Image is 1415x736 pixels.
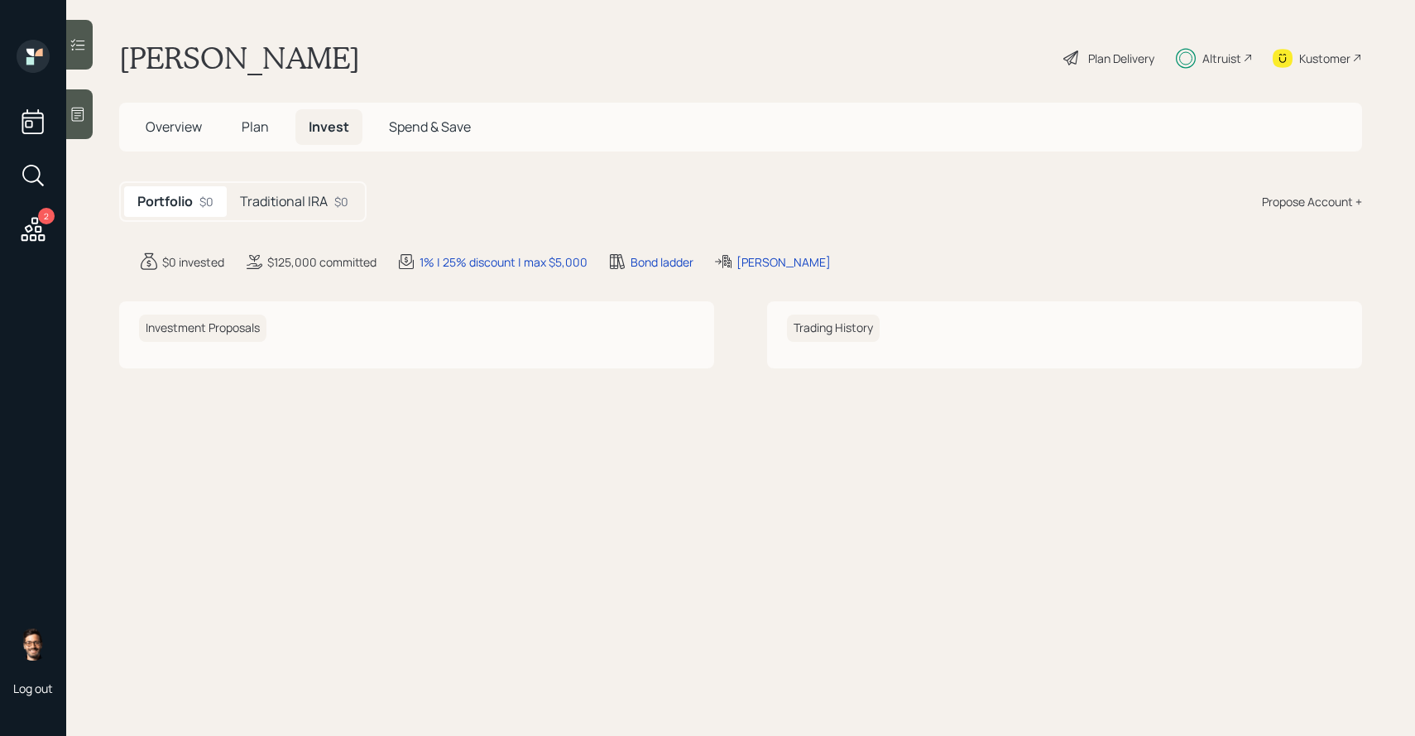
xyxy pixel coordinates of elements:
[139,315,266,342] h6: Investment Proposals
[162,253,224,271] div: $0 invested
[420,253,588,271] div: 1% | 25% discount | max $5,000
[17,628,50,661] img: sami-boghos-headshot.png
[137,194,193,209] h5: Portfolio
[242,118,269,136] span: Plan
[13,681,53,696] div: Log out
[119,40,360,76] h1: [PERSON_NAME]
[736,253,831,271] div: [PERSON_NAME]
[267,253,377,271] div: $125,000 committed
[309,118,349,136] span: Invest
[389,118,471,136] span: Spend & Save
[1262,193,1362,210] div: Propose Account +
[334,193,348,210] div: $0
[38,208,55,224] div: 2
[240,194,328,209] h5: Traditional IRA
[199,193,213,210] div: $0
[1202,50,1241,67] div: Altruist
[631,253,693,271] div: Bond ladder
[1088,50,1154,67] div: Plan Delivery
[787,315,880,342] h6: Trading History
[1299,50,1350,67] div: Kustomer
[146,118,202,136] span: Overview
